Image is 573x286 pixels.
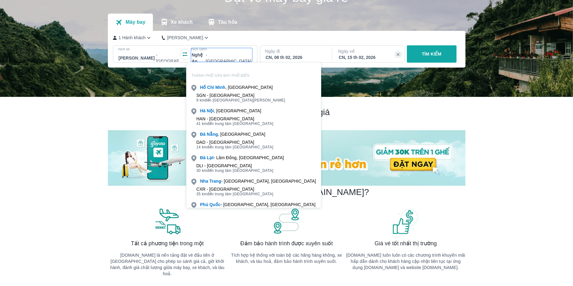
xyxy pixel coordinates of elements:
p: 1 Hành khách [119,35,146,41]
span: 9 km [196,98,205,102]
b: Trang [209,179,221,184]
p: Nơi đi [118,46,179,52]
div: HAN - [GEOGRAPHIC_DATA] [196,116,273,121]
h2: Chương trình giảm giá [108,107,465,118]
div: - Lâm Đồng, [GEOGRAPHIC_DATA] [200,155,284,161]
div: DAD - [GEOGRAPHIC_DATA] [196,140,273,145]
b: Nẵng [207,132,218,137]
button: [PERSON_NAME] [162,35,210,41]
b: Hồ [200,85,206,90]
div: , [GEOGRAPHIC_DATA] [200,131,265,137]
span: 14 km [196,145,207,149]
span: 30 km [196,168,207,173]
b: Đà [200,132,206,137]
img: banner [153,208,181,235]
b: Chí [207,85,214,90]
div: transportation tabs [108,14,245,31]
div: - [GEOGRAPHIC_DATA], [GEOGRAPHIC_DATA] [200,178,316,184]
span: Đảm bảo hành trình được xuyên suốt [240,240,333,247]
span: đến trung tâm [GEOGRAPHIC_DATA] [196,168,273,173]
div: CN, 08 th 02, 2026 [266,54,325,60]
span: đến trung tâm [GEOGRAPHIC_DATA] [196,145,273,150]
span: đến trung tâm [GEOGRAPHIC_DATA] [196,192,273,197]
p: Máy bay [125,19,145,25]
span: Nghệ An [192,52,204,64]
span: Giá vé tốt nhất thị trường [374,240,437,247]
img: banner-home [108,130,465,186]
p: Ngày về [338,48,399,54]
p: Tích hợp hệ thống với toàn bộ các hãng hàng không, xe khách, và tàu hoả, đảm bảo hành trình xuyên... [227,252,346,264]
span: đến trung tâm [GEOGRAPHIC_DATA] [196,121,273,126]
b: Quốc [209,202,220,207]
span: 35 km [196,192,207,196]
p: - [GEOGRAPHIC_DATA] [156,52,202,64]
b: Lạt [207,155,214,160]
div: , [GEOGRAPHIC_DATA] [200,84,273,90]
p: Tàu hỏa [218,19,237,25]
p: Xe khách [171,19,193,25]
div: - [GEOGRAPHIC_DATA], [GEOGRAPHIC_DATA] [200,201,315,208]
span: đến [GEOGRAPHIC_DATA][PERSON_NAME] [196,98,285,103]
span: Tất cả phương tiện trong một [131,240,204,247]
img: banner [392,208,420,235]
button: 1 Hành khách [113,35,152,41]
b: Phú [200,202,208,207]
div: DLI - [GEOGRAPHIC_DATA] [196,163,273,168]
p: Nơi đến [191,46,252,52]
b: Minh [215,85,225,90]
div: , [GEOGRAPHIC_DATA] [200,108,261,114]
p: [PERSON_NAME] [167,35,203,41]
div: CXR - [GEOGRAPHIC_DATA] [196,187,273,192]
b: Đà [200,155,206,160]
p: - [GEOGRAPHIC_DATA] [206,52,251,64]
b: Nha [200,179,208,184]
b: Nội [207,108,214,113]
img: banner [272,208,300,235]
div: SGN - [GEOGRAPHIC_DATA] [196,93,285,98]
span: 41 km [196,122,207,126]
p: THÀNH PHỐ SÂN BAY PHỔ BIẾN [186,73,321,78]
p: [DOMAIN_NAME] luôn luôn có các chương trình khuyến mãi hấp dẫn dành cho khách hàng cập nhật liên ... [346,252,465,271]
b: Hà [200,108,206,113]
p: Ngày đi [265,48,326,54]
div: CN, 15 th 02, 2026 [339,54,399,60]
p: [DOMAIN_NAME] là nền tảng đặt vé đầu tiên ở [GEOGRAPHIC_DATA] cho phép so sánh giá cả, giờ khởi h... [108,252,227,277]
